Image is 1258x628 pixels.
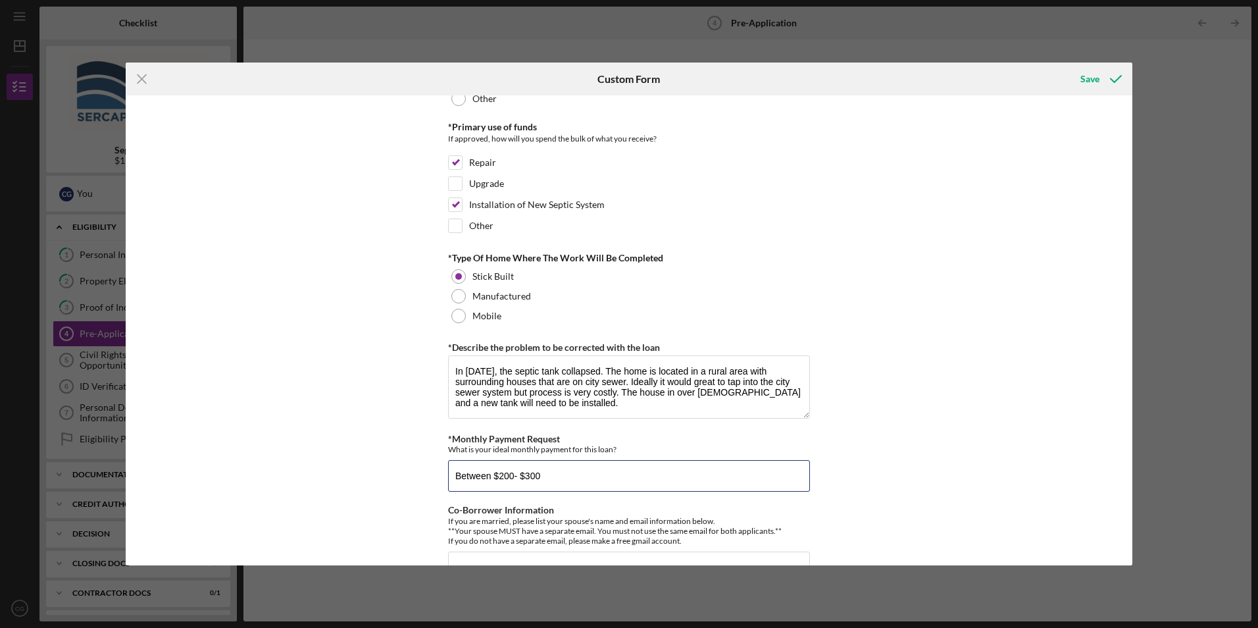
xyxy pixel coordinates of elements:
div: *Primary use of funds [448,122,810,132]
label: Mobile [472,311,501,321]
label: Other [469,219,493,232]
label: Other [472,93,497,104]
div: What is your ideal monthly payment for this loan? [448,444,810,454]
label: Co-Borrower Information [448,504,554,515]
button: Save [1067,66,1132,92]
textarea: In [DATE], the septic tank collapsed. The home is located in a rural area with surrounding houses... [448,355,810,419]
h6: Custom Form [597,73,660,85]
label: Installation of New Septic System [469,198,605,211]
label: Manufactured [472,291,531,301]
label: Stick Built [472,271,514,282]
label: Repair [469,156,496,169]
div: *Type Of Home Where The Work Will Be Completed [448,253,810,263]
label: *Monthly Payment Request [448,433,560,444]
div: If you are married, please list your spouse's name and email information below. **Your spouse MUS... [448,516,810,546]
label: Upgrade [469,177,504,190]
div: If approved, how will you spend the bulk of what you receive? [448,132,810,149]
div: Save [1080,66,1099,92]
label: *Describe the problem to be corrected with the loan [448,342,660,353]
